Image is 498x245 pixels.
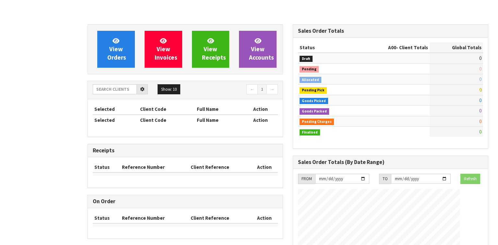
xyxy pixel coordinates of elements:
a: ViewInvoices [145,31,182,68]
span: 0 [479,76,481,82]
th: Action [251,213,278,223]
span: Pending Pick [300,87,327,94]
th: Client Code [138,104,196,114]
div: FROM [298,174,315,184]
span: 0 [479,118,481,124]
span: Allocated [300,77,321,83]
th: Status [298,42,359,53]
span: A00 [388,44,396,51]
span: Draft [300,56,313,62]
a: ViewOrders [97,31,135,68]
nav: Page navigation [190,84,278,96]
span: View Accounts [249,37,274,61]
span: 0 [479,108,481,114]
span: 0 [479,66,481,72]
h3: Receipts [93,147,278,154]
h3: Sales Order Totals (By Date Range) [298,159,483,165]
h3: Sales Order Totals [298,28,483,34]
th: Status [93,162,120,172]
span: View Invoices [155,37,177,61]
th: Full Name [195,115,243,125]
th: Action [243,104,278,114]
th: Action [251,162,278,172]
span: Finalised [300,129,320,136]
a: ← [246,84,258,95]
span: Goods Picked [300,98,328,104]
th: Client Code [138,115,196,125]
th: Selected [93,104,138,114]
span: 0 [479,55,481,61]
th: Client Reference [189,162,251,172]
input: Search clients [93,84,137,94]
span: Goods Packed [300,108,329,115]
span: 0 [479,129,481,135]
span: 0 [479,87,481,93]
span: View Receipts [202,37,226,61]
th: Selected [93,115,138,125]
div: TO [379,174,391,184]
a: → [267,84,278,95]
button: Refresh [460,174,480,184]
span: View Orders [107,37,126,61]
a: 1 [257,84,267,95]
a: ViewAccounts [239,31,277,68]
th: Action [243,115,278,125]
th: Full Name [195,104,243,114]
span: 0 [479,97,481,103]
h3: On Order [93,198,278,204]
th: Client Reference [189,213,251,223]
button: Show: 10 [158,84,180,95]
span: Pending Charges [300,119,334,125]
a: ViewReceipts [192,31,230,68]
th: Global Totals [430,42,483,53]
th: Reference Number [120,162,189,172]
th: Reference Number [120,213,189,223]
span: Pending [300,66,319,73]
th: Status [93,213,120,223]
th: - Client Totals [359,42,430,53]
